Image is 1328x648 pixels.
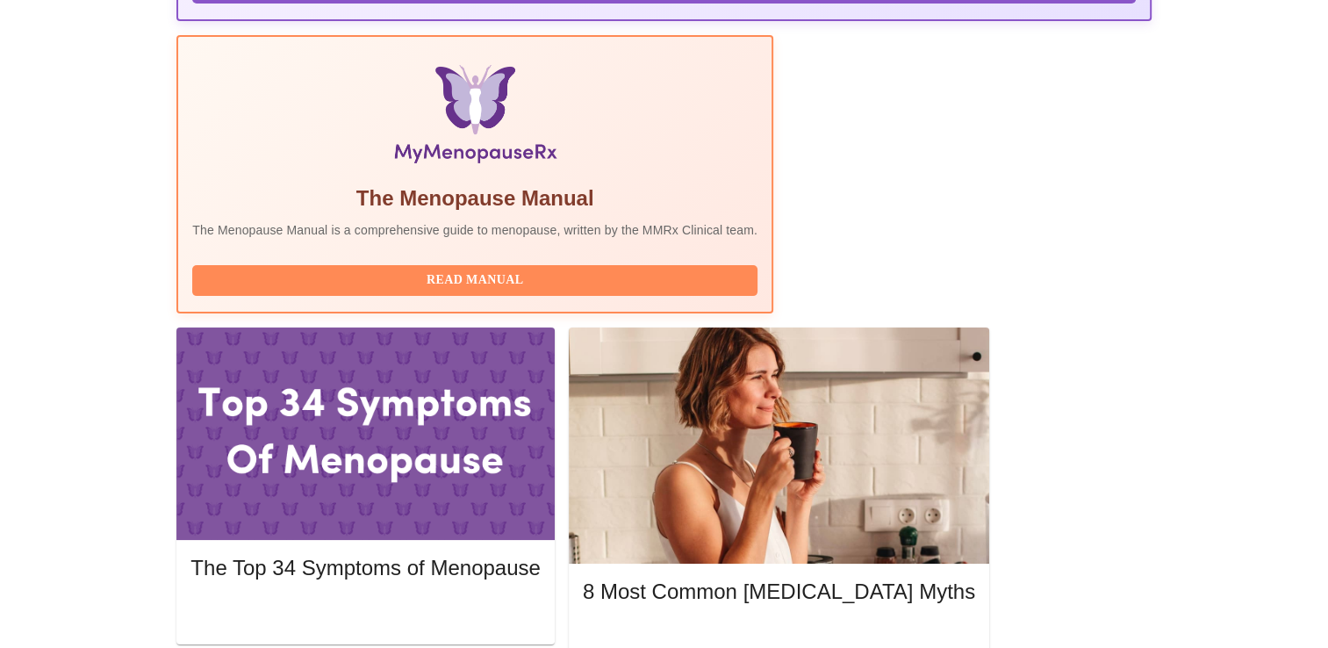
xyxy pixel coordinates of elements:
[192,184,757,212] h5: The Menopause Manual
[583,578,975,606] h5: 8 Most Common [MEDICAL_DATA] Myths
[192,265,757,296] button: Read Manual
[192,221,757,239] p: The Menopause Manual is a comprehensive guide to menopause, written by the MMRx Clinical team.
[583,629,980,644] a: Read More
[190,554,540,582] h5: The Top 34 Symptoms of Menopause
[210,270,740,292] span: Read Manual
[190,598,540,629] button: Read More
[282,65,667,170] img: Menopause Manual
[190,604,544,619] a: Read More
[208,602,522,624] span: Read More
[192,271,762,286] a: Read Manual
